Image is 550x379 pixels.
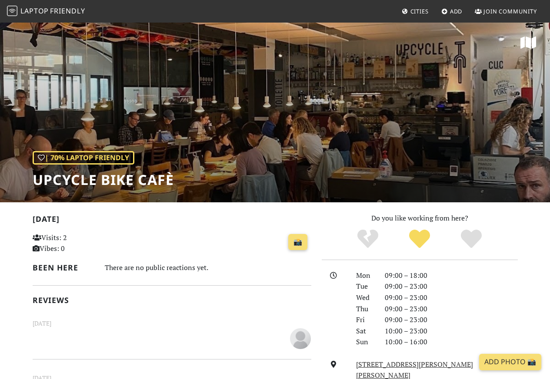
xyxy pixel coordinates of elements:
[322,213,518,224] p: Do you like working from here?
[342,228,394,250] div: No
[351,314,380,326] div: Fri
[33,296,311,305] h2: Reviews
[33,232,119,254] p: Visits: 2 Vibes: 0
[483,7,537,15] span: Join Community
[351,303,380,315] div: Thu
[27,319,317,328] small: [DATE]
[410,7,429,15] span: Cities
[398,3,432,19] a: Cities
[290,333,311,343] span: Anonymous
[7,6,17,16] img: LaptopFriendly
[7,4,85,19] a: LaptopFriendly LaptopFriendly
[479,354,541,370] a: Add Photo 📸
[351,292,380,303] div: Wed
[450,7,463,15] span: Add
[471,3,540,19] a: Join Community
[380,314,523,326] div: 09:00 – 23:00
[288,234,307,250] a: 📸
[351,270,380,281] div: Mon
[33,214,311,227] h2: [DATE]
[290,328,311,349] img: blank-535327c66bd565773addf3077783bbfce4b00ec00e9fd257753287c682c7fa38.png
[33,151,134,165] div: | 70% Laptop Friendly
[380,326,523,337] div: 10:00 – 23:00
[50,6,85,16] span: Friendly
[380,336,523,348] div: 10:00 – 16:00
[351,281,380,292] div: Tue
[394,228,446,250] div: Yes
[33,263,94,272] h2: Been here
[20,6,49,16] span: Laptop
[351,336,380,348] div: Sun
[33,171,174,188] h1: Upcycle Bike Cafè
[438,3,466,19] a: Add
[351,326,380,337] div: Sat
[445,228,497,250] div: Definitely!
[380,270,523,281] div: 09:00 – 18:00
[105,261,311,274] div: There are no public reactions yet.
[380,303,523,315] div: 09:00 – 23:00
[380,292,523,303] div: 09:00 – 23:00
[380,281,523,292] div: 09:00 – 23:00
